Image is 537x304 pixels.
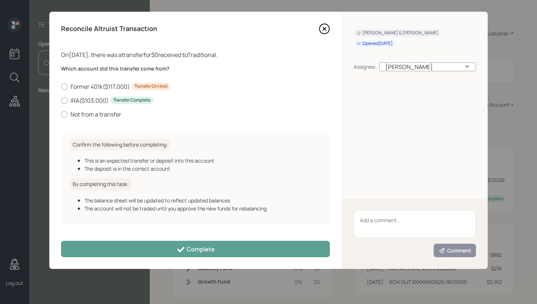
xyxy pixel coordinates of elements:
[434,244,476,257] button: Comment
[70,178,132,190] h6: By completing this task:
[61,96,330,104] label: IRA ( $103,000 )
[84,205,321,212] div: The account will not be traded until you approve the new funds for rebalancing
[438,247,471,254] div: Comment
[134,83,167,90] div: Transfer On Hold
[61,83,330,91] label: Former 401k ( $117,000 )
[61,241,330,257] button: Complete
[176,245,215,254] div: Complete
[61,65,330,72] label: Which account did this transfer come from?
[379,62,476,71] div: [PERSON_NAME]
[113,97,151,103] div: Transfer Complete
[357,41,393,47] div: Opened [DATE]
[84,197,321,204] div: The balance sheet will be updated to reflect updated balances
[61,110,330,118] label: Not from a transfer
[84,165,321,172] div: The deposit is in the correct account
[354,63,376,71] div: Assignee:
[70,139,171,151] h6: Confirm the following before completing:
[61,25,157,33] h4: Reconcile Altruist Transaction
[357,30,438,36] div: [PERSON_NAME] & [PERSON_NAME]
[61,50,330,59] div: On [DATE] , there was a transfer for $0 received to Traditional .
[84,157,321,164] div: This is an expected transfer or deposit into this account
